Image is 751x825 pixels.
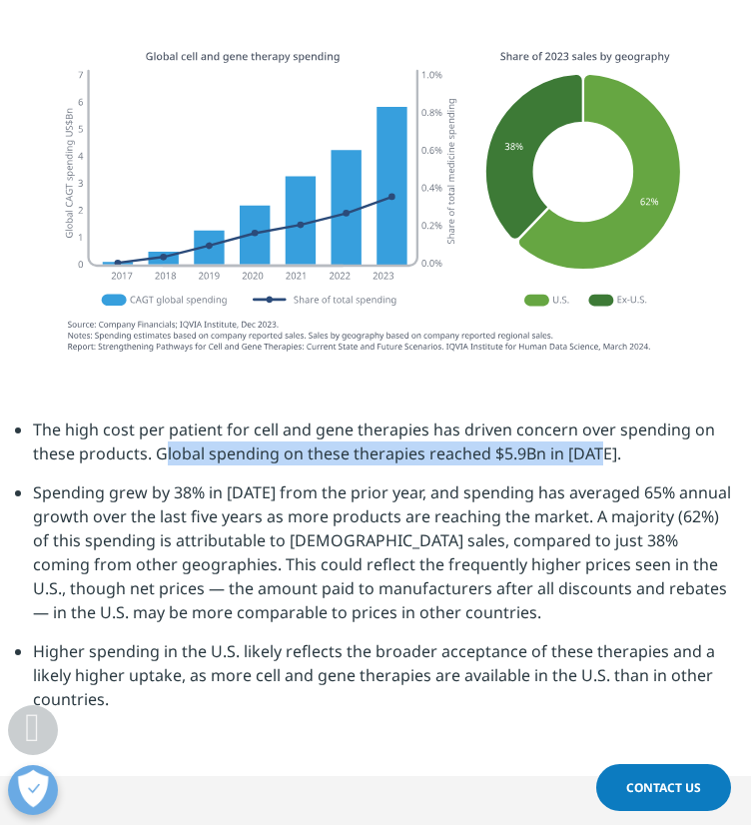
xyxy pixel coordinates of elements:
li: Higher spending in the U.S. likely reflects the broader acceptance of these therapies and a likel... [33,639,736,726]
button: Open Preferences [8,765,58,815]
li: Spending grew by 38% in [DATE] from the prior year, and spending has averaged 65% annual growth o... [33,480,736,639]
li: The high cost per patient for cell and gene therapies has driven concern over spending on these p... [33,417,736,480]
span: Contact Us [626,779,701,796]
a: Contact Us [596,764,731,811]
